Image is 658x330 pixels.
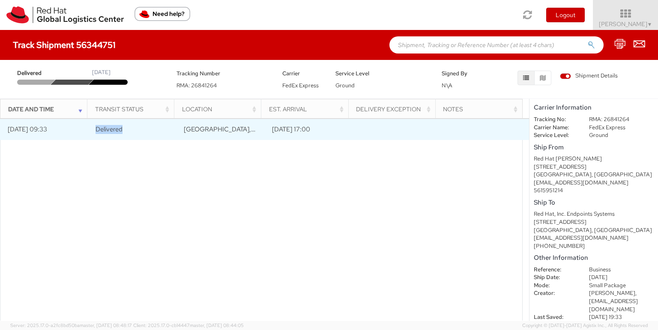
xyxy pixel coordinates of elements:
div: [GEOGRAPHIC_DATA], [GEOGRAPHIC_DATA] [534,226,654,235]
dt: Creator: [527,289,583,297]
span: Ground [335,82,355,89]
h5: Carrier Information [534,104,654,111]
h5: Tracking Number [176,71,270,77]
h4: Track Shipment 56344751 [13,40,116,50]
h5: Signed By [442,71,482,77]
div: [STREET_ADDRESS] [534,218,654,226]
h5: Ship From [534,144,654,151]
img: rh-logistics-00dfa346123c4ec078e1.svg [6,6,124,24]
input: Shipment, Tracking or Reference Number (at least 4 chars) [389,36,604,54]
span: [PERSON_NAME], [589,289,637,297]
div: Est. Arrival [269,105,346,113]
div: Location [182,105,259,113]
label: Shipment Details [560,72,618,81]
span: Server: 2025.17.0-a2fc8bd50ba [10,322,132,328]
div: [EMAIL_ADDRESS][DOMAIN_NAME] [534,179,654,187]
span: FedEx Express [282,82,319,89]
div: 5615951214 [534,187,654,195]
span: master, [DATE] 08:48:17 [80,322,132,328]
span: [PERSON_NAME] [599,20,652,28]
div: Red Hat, Inc. Endpoints Systems [534,210,654,218]
div: [EMAIL_ADDRESS][DOMAIN_NAME] [534,234,654,242]
dt: Service Level: [527,131,583,140]
span: Boca Raton, FL, US [184,125,387,134]
td: [DATE] 17:00 [264,119,353,140]
span: Shipment Details [560,72,618,80]
div: Delivery Exception [356,105,433,113]
h5: Ship To [534,199,654,206]
span: Copyright © [DATE]-[DATE] Agistix Inc., All Rights Reserved [522,322,648,329]
span: master, [DATE] 08:44:05 [190,322,244,328]
h5: Carrier [282,71,323,77]
div: Transit Status [95,105,172,113]
h5: Service Level [335,71,429,77]
h5: Other Information [534,254,654,262]
dt: Mode: [527,282,583,290]
div: [PHONE_NUMBER] [534,242,654,250]
span: Delivered [96,125,123,134]
div: [STREET_ADDRESS] [534,163,654,171]
dt: Reference: [527,266,583,274]
button: Need help? [135,7,190,21]
span: Client: 2025.17.0-cb14447 [133,322,244,328]
dt: Last Saved: [527,313,583,321]
dt: Carrier Name: [527,124,583,132]
div: Date and Time [8,105,85,113]
div: Red Hat [PERSON_NAME] [534,155,654,163]
div: [DATE] [92,68,111,77]
span: ▼ [647,21,652,28]
div: [GEOGRAPHIC_DATA], [GEOGRAPHIC_DATA] [534,171,654,179]
button: Logout [546,8,585,22]
div: Notes [443,105,520,113]
dt: Ship Date: [527,274,583,282]
dt: Tracking No: [527,116,583,124]
span: N\A [442,82,452,89]
span: Delivered [17,69,54,77]
span: RMA: 26841264 [176,82,217,89]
